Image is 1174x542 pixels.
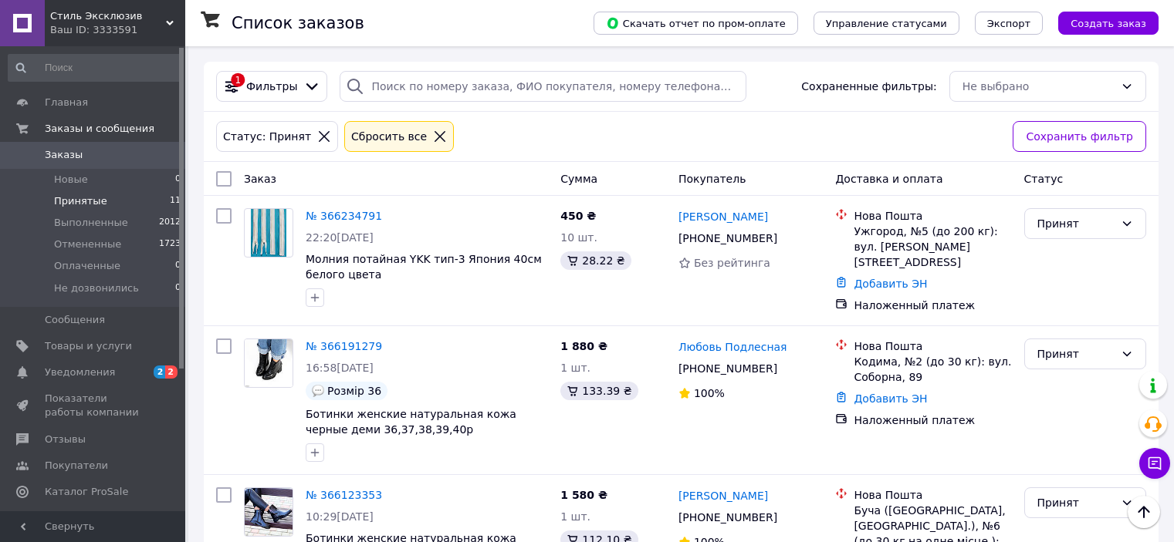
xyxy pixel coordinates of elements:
[327,385,381,397] span: Розмір 36
[170,194,181,208] span: 11
[306,210,382,222] a: № 366234791
[244,208,293,258] a: Фото товару
[560,362,590,374] span: 1 шт.
[1037,215,1115,232] div: Принят
[1071,18,1146,29] span: Создать заказ
[560,231,597,244] span: 10 шт.
[45,459,108,473] span: Покупатели
[678,209,768,224] a: [PERSON_NAME]
[560,382,638,400] div: 133.39 ₴
[606,16,786,30] span: Скачать отчет по пром-оплате
[45,313,105,327] span: Сообщения
[854,224,1011,270] div: Ужгород, №5 (до 200 кг): вул. [PERSON_NAME][STREET_ADDRESS]
[45,96,88,109] span: Главная
[54,237,121,251] span: Отмененные
[312,385,324,397] img: :speech_balloon:
[251,209,287,257] img: Фото товару
[45,392,143,419] span: Показатели работы компании
[963,78,1115,95] div: Не выбрано
[854,392,927,405] a: Добавить ЭН
[340,71,746,102] input: Поиск по номеру заказа, ФИО покупателя, номеру телефона, Email, номеру накладной
[560,210,596,222] span: 450 ₴
[678,232,777,244] span: [PHONE_NUMBER]
[826,18,947,29] span: Управление статусами
[560,340,607,352] span: 1 880 ₴
[45,485,128,499] span: Каталог ProSale
[678,511,777,523] span: [PHONE_NUMBER]
[45,122,154,136] span: Заказы и сообщения
[801,79,936,94] span: Сохраненные фильтры:
[45,148,83,162] span: Заказы
[245,488,293,536] img: Фото товару
[8,54,182,82] input: Поиск
[560,510,590,523] span: 1 шт.
[244,338,293,388] a: Фото товару
[45,365,115,379] span: Уведомления
[854,278,927,290] a: Добавить ЭН
[854,487,1011,503] div: Нова Пошта
[1026,128,1133,145] span: Сохранить фильтр
[245,339,293,387] img: Фото товару
[54,259,120,273] span: Оплаченные
[1013,121,1146,152] button: Сохранить фильтр
[54,281,139,295] span: Не дозвонились
[694,257,770,269] span: Без рейтинга
[678,173,746,185] span: Покупатель
[678,488,768,503] a: [PERSON_NAME]
[306,510,374,523] span: 10:29[DATE]
[854,338,1011,354] div: Нова Пошта
[1024,173,1064,185] span: Статус
[232,14,364,32] h1: Список заказов
[1128,496,1160,528] button: Наверх
[560,173,597,185] span: Сумма
[175,281,181,295] span: 0
[854,412,1011,428] div: Наложенный платеж
[244,173,276,185] span: Заказ
[154,365,166,379] span: 2
[306,362,374,374] span: 16:58[DATE]
[45,433,86,446] span: Отзывы
[159,216,181,230] span: 2012
[306,489,382,501] a: № 366123353
[987,18,1030,29] span: Экспорт
[1058,12,1159,35] button: Создать заказ
[175,173,181,187] span: 0
[220,128,314,145] div: Статус: Принят
[560,251,631,270] div: 28.22 ₴
[1139,448,1170,479] button: Чат с покупателем
[594,12,798,35] button: Скачать отчет по пром-оплате
[306,253,542,281] a: Молния потайная YKK тип-3 Япония 40см белого цвета
[50,9,166,23] span: Стиль Эксклюзив
[348,128,430,145] div: Сбросить все
[854,298,1011,313] div: Наложенный платеж
[814,12,959,35] button: Управление статусами
[54,173,88,187] span: Новые
[1043,16,1159,29] a: Создать заказ
[54,194,107,208] span: Принятые
[1037,494,1115,511] div: Принят
[306,231,374,244] span: 22:20[DATE]
[560,489,607,501] span: 1 580 ₴
[159,237,181,251] span: 1723
[854,208,1011,224] div: Нова Пошта
[54,216,128,230] span: Выполненные
[1037,345,1115,362] div: Принят
[975,12,1043,35] button: Экспорт
[50,23,185,37] div: Ваш ID: 3333591
[678,339,787,355] a: Любовь Подлесная
[854,354,1011,385] div: Кодима, №2 (до 30 кг): вул. Соборна, 89
[306,340,382,352] a: № 366191279
[165,365,178,379] span: 2
[244,487,293,537] a: Фото товару
[694,387,725,399] span: 100%
[306,408,516,436] a: Ботинки женские натуральная кожа черные деми 36,37,38,39,40р
[45,339,132,353] span: Товары и услуги
[835,173,942,185] span: Доставка и оплата
[175,259,181,273] span: 0
[246,79,297,94] span: Фильтры
[678,362,777,375] span: [PHONE_NUMBER]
